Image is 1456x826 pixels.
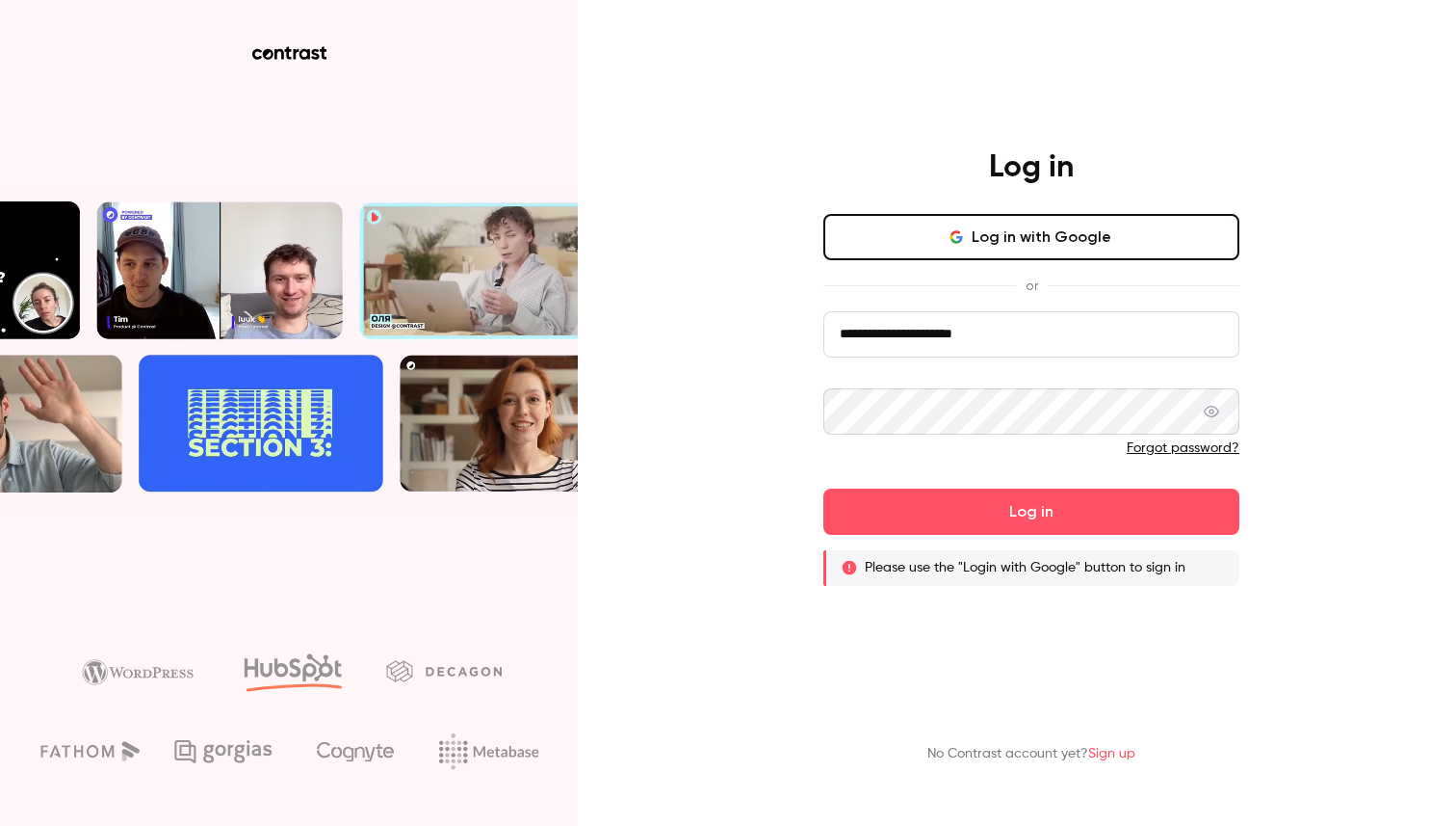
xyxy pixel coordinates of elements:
[823,489,1239,535] button: Log in
[386,660,502,681] img: decagon
[865,558,1185,577] p: Please use the "Login with Google" button to sign in
[823,214,1239,260] button: Log in with Google
[1016,276,1048,296] span: or
[927,744,1135,764] p: No Contrast account yet?
[1127,441,1239,455] a: Forgot password?
[1088,747,1135,760] a: Sign up
[989,148,1074,187] h4: Log in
